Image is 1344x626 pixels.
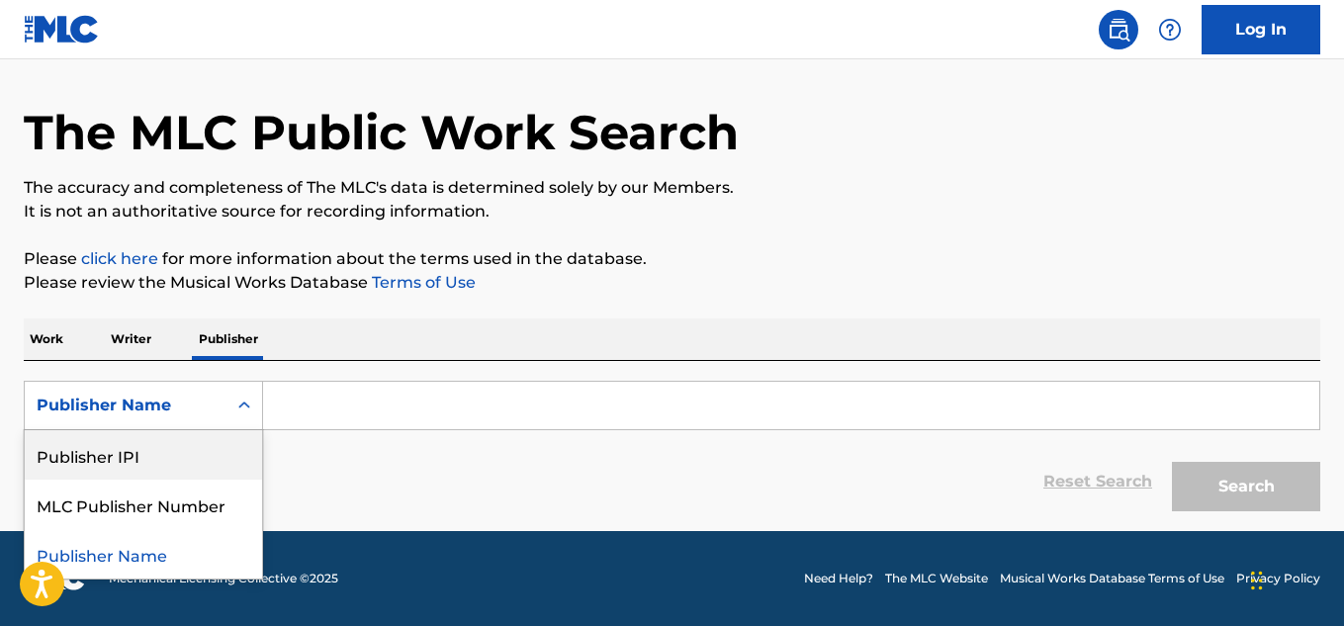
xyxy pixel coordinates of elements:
div: Publisher Name [25,529,262,579]
p: It is not an authoritative source for recording information. [24,200,1320,224]
div: Arrastrar [1251,551,1263,610]
div: Publisher IPI [25,430,262,480]
h1: The MLC Public Work Search [24,103,739,162]
a: Terms of Use [368,273,476,292]
a: The MLC Website [885,570,988,587]
p: Please for more information about the terms used in the database. [24,247,1320,271]
p: Work [24,318,69,360]
div: MLC Publisher Number [25,480,262,529]
a: Need Help? [804,570,873,587]
a: Musical Works Database Terms of Use [1000,570,1224,587]
a: Log In [1202,5,1320,54]
img: MLC Logo [24,15,100,44]
div: Widget de chat [1245,531,1344,626]
img: search [1107,18,1130,42]
iframe: Chat Widget [1245,531,1344,626]
p: Please review the Musical Works Database [24,271,1320,295]
a: Public Search [1099,10,1138,49]
p: Publisher [193,318,264,360]
a: click here [81,249,158,268]
a: Privacy Policy [1236,570,1320,587]
p: The accuracy and completeness of The MLC's data is determined solely by our Members. [24,176,1320,200]
p: Writer [105,318,157,360]
div: Publisher Name [37,394,215,417]
form: Search Form [24,381,1320,521]
div: Help [1150,10,1190,49]
img: help [1158,18,1182,42]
